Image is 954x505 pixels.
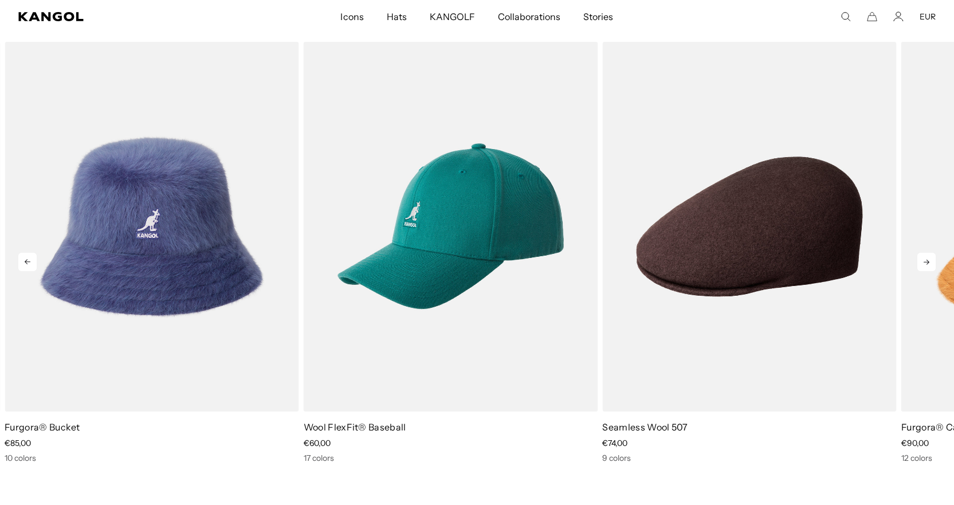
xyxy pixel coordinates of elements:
div: 10 colors [5,453,299,463]
img: color-hazy-indigo [5,42,299,412]
div: 12 of 13 [299,42,598,463]
span: €90,00 [901,438,929,448]
summary: Search here [841,11,851,22]
a: Account [893,11,904,22]
div: 9 colors [602,453,897,463]
p: Seamless Wool 507 [602,421,897,433]
span: €60,00 [304,438,331,448]
div: 13 of 13 [598,42,897,463]
p: Wool FlexFit® Baseball [304,421,598,433]
a: Kangol [18,12,226,21]
img: color-espresso [602,42,897,412]
span: €85,00 [5,438,31,448]
button: EUR [920,11,936,22]
img: color-fanfare [304,42,598,412]
p: Furgora® Bucket [5,421,299,433]
button: Cart [867,11,877,22]
div: 17 colors [304,453,598,463]
span: €74,00 [602,438,627,448]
